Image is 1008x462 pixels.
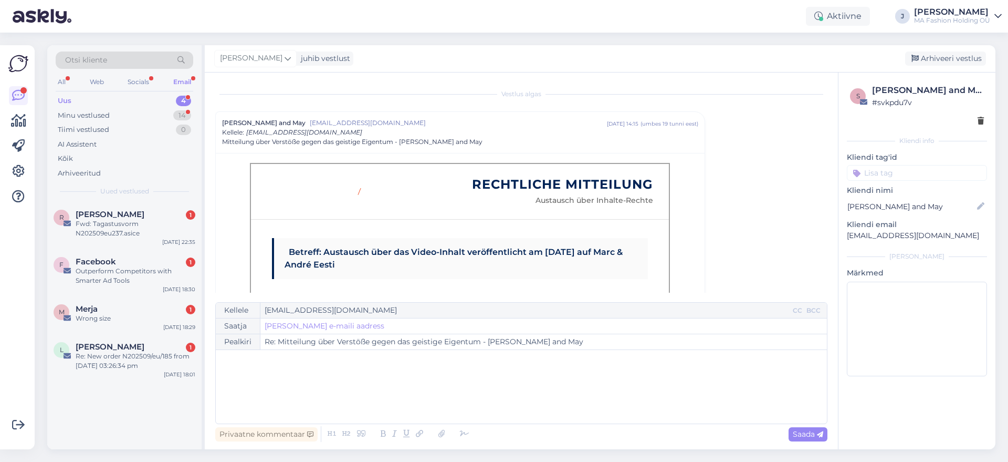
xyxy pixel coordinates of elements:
div: [DATE] 14:15 [607,120,638,128]
div: Kellele [216,303,260,318]
div: Privaatne kommentaar [215,427,318,442]
span: L [60,346,64,354]
span: Lin L [76,342,144,352]
div: [PERSON_NAME] [914,8,990,16]
div: Minu vestlused [58,110,110,121]
div: MA Fashion Holding OÜ [914,16,990,25]
span: [EMAIL_ADDRESS][DOMAIN_NAME] [246,128,362,136]
p: Märkmed [847,268,987,279]
div: Re: New order N202509/eu/185 from [DATE] 03:26:34 pm [76,352,195,371]
input: Lisa nimi [847,201,975,212]
input: Lisa tag [847,165,987,181]
span: [EMAIL_ADDRESS][DOMAIN_NAME] [310,118,607,128]
span: Mitteilung über Verstöße gegen das geistige Eigentum - [PERSON_NAME] and May [222,137,482,147]
p: Sehr geehrte Administratorin von Marc & [PERSON_NAME], [272,292,648,305]
div: CC [791,306,804,315]
div: Email [171,75,193,89]
div: [DATE] 18:30 [163,285,195,293]
h1: RECHTLICHE MITTEILUNG [423,177,654,192]
p: Austausch über Inhalte-Rechte [423,195,654,206]
div: BCC [804,306,823,315]
div: ( umbes 19 tunni eest ) [640,120,698,128]
span: M [59,308,65,316]
div: [PERSON_NAME] and May [872,84,984,97]
span: [PERSON_NAME] and May [222,118,306,128]
div: Outperform Competitors with Smarter Ad Tools [76,266,195,285]
div: 1 [186,305,195,314]
div: 1 [186,258,195,267]
span: Merja [76,304,98,314]
a: [PERSON_NAME] e-maili aadress [265,321,384,332]
p: Kliendi nimi [847,185,987,196]
div: Uus [58,96,71,106]
span: [PERSON_NAME] [220,53,282,64]
div: [DATE] 18:01 [164,371,195,378]
div: Wrong size [76,314,195,323]
p: Kliendi tag'id [847,152,987,163]
div: Web [88,75,106,89]
div: [PERSON_NAME] [847,252,987,261]
p: Betreff: Austausch über das Video-Inhalt veröffentlicht am [DATE] auf Marc & André Eesti [285,246,637,271]
img: Firmenlogo [267,188,361,194]
div: Aktiivne [806,7,870,26]
div: 0 [176,125,191,135]
input: Write subject here... [260,334,827,350]
div: Tiimi vestlused [58,125,109,135]
span: Otsi kliente [65,55,107,66]
div: Socials [125,75,151,89]
span: F [59,261,64,269]
img: Askly Logo [8,54,28,74]
div: Pealkiri [216,334,260,350]
div: Kliendi info [847,136,987,146]
span: Uued vestlused [100,187,149,196]
div: Fwd: Tagastusvorm N202509eu237.asice [76,219,195,238]
p: Kliendi email [847,219,987,230]
span: Facebook [76,257,116,266]
div: 1 [186,343,195,352]
div: [DATE] 22:35 [162,238,195,246]
div: 14 [173,110,191,121]
span: s [856,92,860,100]
a: [PERSON_NAME]MA Fashion Holding OÜ [914,8,1002,25]
p: [EMAIL_ADDRESS][DOMAIN_NAME] [847,230,987,241]
div: Saatja [216,319,260,334]
div: 1 [186,210,195,220]
span: Kellele : [222,128,244,136]
span: Saada [793,429,823,439]
div: 4 [176,96,191,106]
div: All [56,75,68,89]
div: juhib vestlust [297,53,350,64]
div: # svkpdu7v [872,97,984,108]
div: J [895,9,910,24]
div: AI Assistent [58,139,97,150]
input: Recepient... [260,303,791,318]
div: [DATE] 18:29 [163,323,195,331]
div: Arhiveeri vestlus [905,52,986,66]
div: Vestlus algas [215,89,827,99]
div: Kõik [58,153,73,164]
span: R [59,213,64,221]
div: Arhiveeritud [58,168,101,179]
span: Ruslana Sofronova [76,210,144,219]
